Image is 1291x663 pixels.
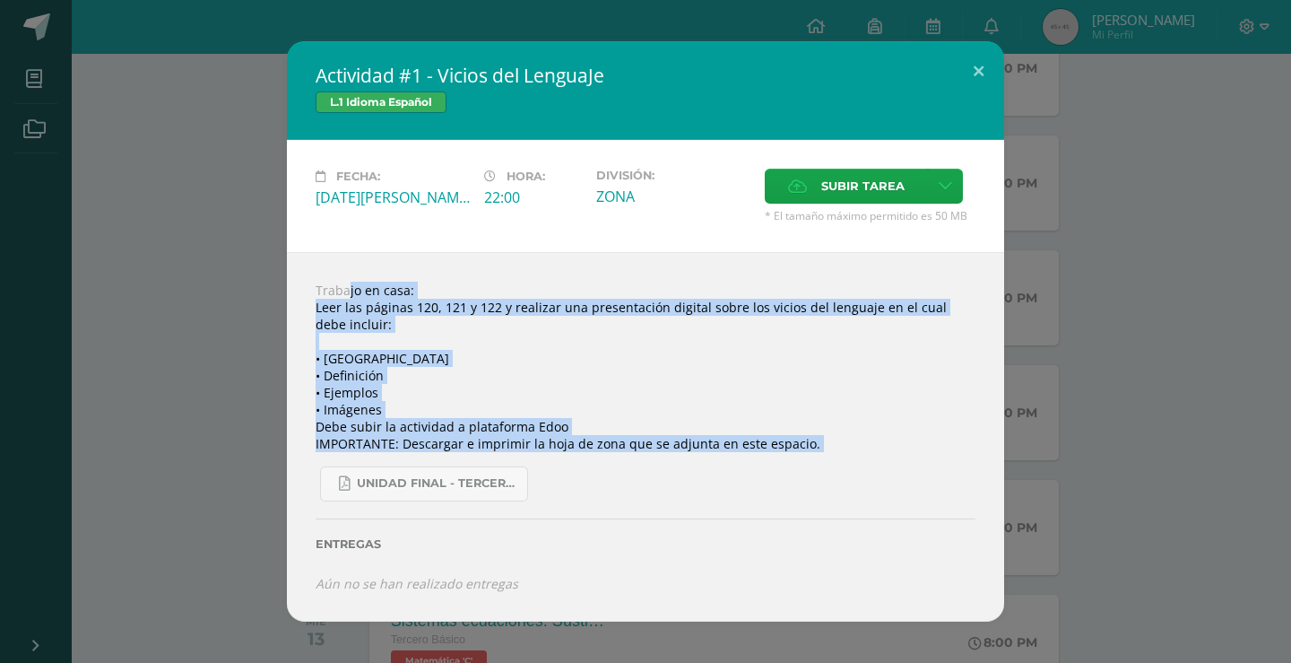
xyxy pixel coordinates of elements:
label: Entregas [316,537,975,551]
h2: Actividad #1 - Vicios del LenguaJe [316,63,975,88]
div: ZONA [596,187,750,206]
span: Fecha: [336,170,380,183]
span: UNIDAD FINAL - TERCERO BASICO A-B-C.pdf [357,476,518,491]
a: UNIDAD FINAL - TERCERO BASICO A-B-C.pdf [320,467,528,502]
div: [DATE][PERSON_NAME] [316,188,470,207]
span: L.1 Idioma Español [316,92,446,113]
span: * El tamaño máximo permitido es 50 MB [765,208,975,223]
button: Close (Esc) [953,41,1004,102]
label: División: [596,169,750,182]
div: 22:00 [484,188,582,207]
span: Hora: [507,170,545,183]
div: Trabajo en casa: Leer las páginas 120, 121 y 122 y realizar una presentación digital sobre los vi... [287,252,1004,622]
span: Subir tarea [821,170,905,203]
i: Aún no se han realizado entregas [316,575,518,592]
